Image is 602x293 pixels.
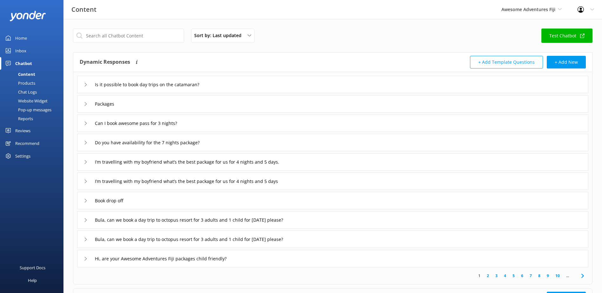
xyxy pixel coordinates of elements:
div: Products [4,79,35,88]
span: Sort by: Last updated [194,32,245,39]
a: Website Widget [4,96,63,105]
a: Content [4,70,63,79]
a: 3 [492,273,501,279]
span: Awesome Adventures Fiji [501,6,555,12]
div: Reports [4,114,33,123]
button: + Add Template Questions [470,56,543,68]
div: Inbox [15,44,26,57]
a: 2 [484,273,492,279]
h3: Content [71,4,96,15]
div: Content [4,70,35,79]
a: Reports [4,114,63,123]
div: Help [28,274,37,287]
div: Chatbot [15,57,32,70]
h4: Dynamic Responses [80,56,130,68]
a: Products [4,79,63,88]
a: Test Chatbot [541,29,592,43]
a: 10 [552,273,563,279]
div: Support Docs [20,261,45,274]
a: 5 [509,273,518,279]
a: 4 [501,273,509,279]
div: Home [15,32,27,44]
div: Reviews [15,124,30,137]
div: Recommend [15,137,39,150]
div: Settings [15,150,30,162]
span: ... [563,273,572,279]
a: Pop-up messages [4,105,63,114]
a: 6 [518,273,526,279]
a: 9 [544,273,552,279]
a: 1 [475,273,484,279]
button: + Add New [547,56,586,68]
a: 7 [526,273,535,279]
a: 8 [535,273,544,279]
div: Chat Logs [4,88,37,96]
div: Pop-up messages [4,105,51,114]
a: Chat Logs [4,88,63,96]
input: Search all Chatbot Content [73,29,184,43]
img: yonder-white-logo.png [10,11,46,21]
div: Website Widget [4,96,48,105]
